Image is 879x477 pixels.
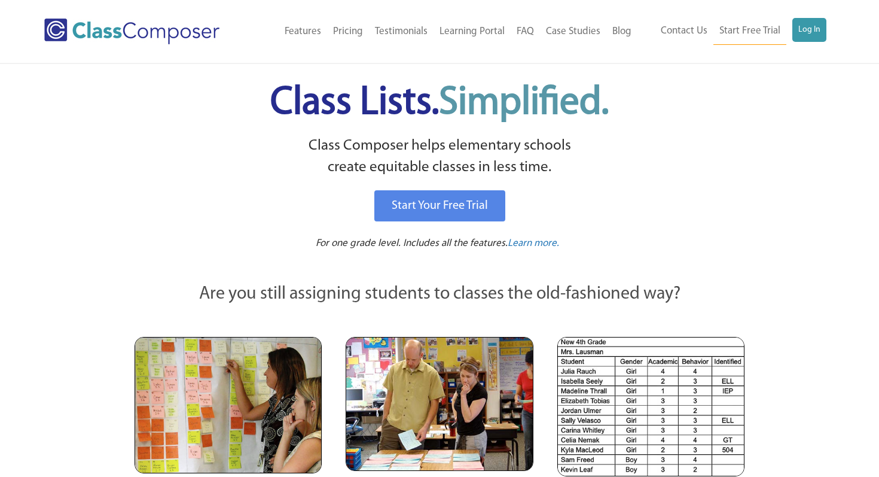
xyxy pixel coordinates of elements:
[346,337,533,470] img: Blue and Pink Paper Cards
[540,19,606,45] a: Case Studies
[606,19,637,45] a: Blog
[279,19,327,45] a: Features
[374,190,505,221] a: Start Your Free Trial
[369,19,434,45] a: Testimonials
[508,236,559,251] a: Learn more.
[135,337,322,473] img: Teachers Looking at Sticky Notes
[508,238,559,248] span: Learn more.
[557,337,744,476] img: Spreadsheets
[713,18,786,45] a: Start Free Trial
[251,19,637,45] nav: Header Menu
[270,84,609,123] span: Class Lists.
[135,281,744,308] p: Are you still assigning students to classes the old-fashioned way?
[133,135,746,179] p: Class Composer helps elementary schools create equitable classes in less time.
[316,238,508,248] span: For one grade level. Includes all the features.
[511,19,540,45] a: FAQ
[792,18,826,42] a: Log In
[434,19,511,45] a: Learning Portal
[439,84,609,123] span: Simplified.
[637,18,826,45] nav: Header Menu
[655,18,713,44] a: Contact Us
[392,200,488,212] span: Start Your Free Trial
[327,19,369,45] a: Pricing
[44,19,219,44] img: Class Composer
